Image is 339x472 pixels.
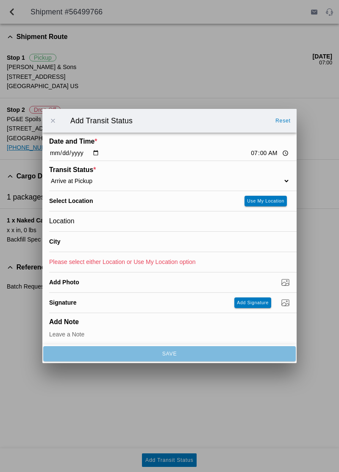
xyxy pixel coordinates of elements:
[49,299,77,306] label: Signature
[49,138,230,145] ion-label: Date and Time
[49,197,93,204] label: Select Location
[245,196,287,206] ion-button: Use My Location
[234,297,271,308] ion-button: Add Signature
[62,117,271,125] ion-title: Add Transit Status
[49,318,230,326] ion-label: Add Note
[49,258,196,265] ion-text: Please select either Location or Use My Location option
[49,217,75,225] span: Location
[272,114,294,128] ion-button: Reset
[49,238,209,245] ion-label: City
[49,166,230,174] ion-label: Transit Status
